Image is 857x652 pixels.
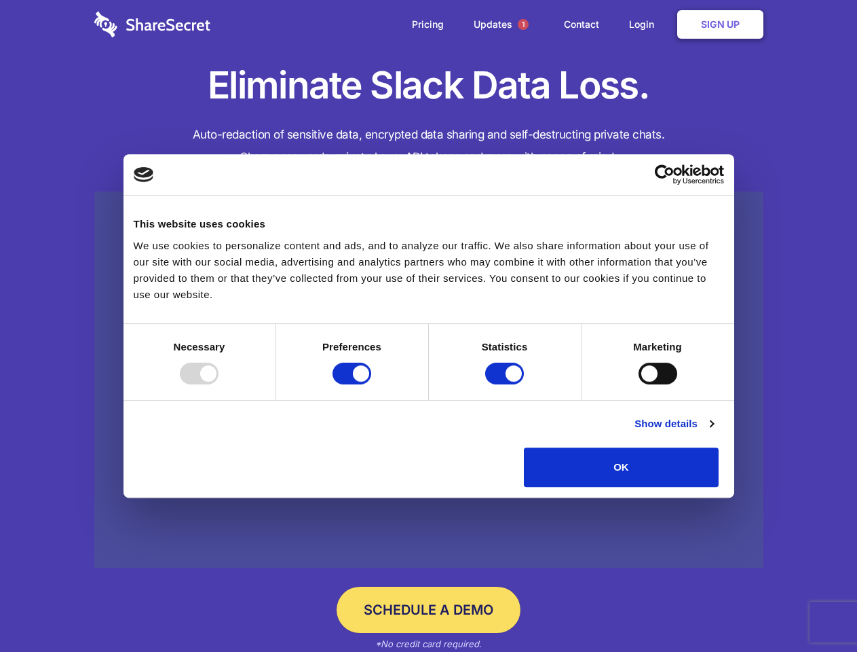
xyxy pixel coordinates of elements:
h4: Auto-redaction of sensitive data, encrypted data sharing and self-destructing private chats. Shar... [94,124,763,168]
strong: Preferences [322,341,381,352]
a: Usercentrics Cookiebot - opens in a new window [605,164,724,185]
h1: Eliminate Slack Data Loss. [94,61,763,110]
a: Login [615,3,674,46]
strong: Marketing [633,341,682,352]
img: logo [134,167,154,182]
a: Schedule a Demo [337,587,520,633]
a: Pricing [398,3,457,46]
a: Wistia video thumbnail [94,192,763,568]
button: OK [524,448,719,487]
a: Show details [634,416,713,432]
div: We use cookies to personalize content and ads, and to analyze our traffic. We also share informat... [134,238,724,303]
a: Contact [550,3,613,46]
span: 1 [518,19,529,30]
strong: Statistics [482,341,528,352]
img: logo-wordmark-white-trans-d4663122ce5f474addd5e946df7df03e33cb6a1c49d2221995e7729f52c070b2.svg [94,12,210,37]
em: *No credit card required. [375,638,482,649]
a: Sign Up [677,10,763,39]
div: This website uses cookies [134,216,724,232]
strong: Necessary [174,341,225,352]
